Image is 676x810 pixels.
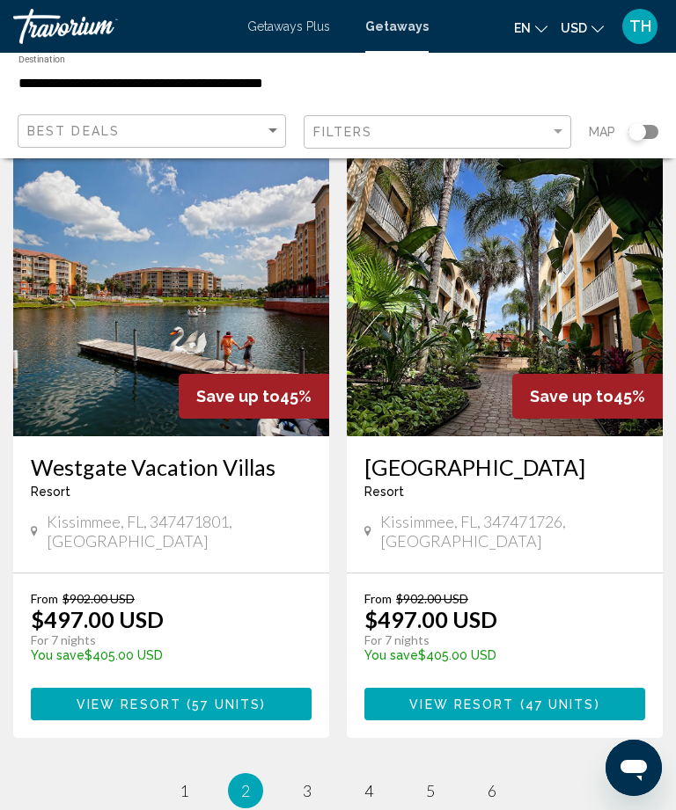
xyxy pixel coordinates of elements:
span: ( ) [181,697,266,711]
span: en [514,21,531,35]
span: Kissimmee, FL, 347471801, [GEOGRAPHIC_DATA] [47,512,312,551]
a: [GEOGRAPHIC_DATA] [364,454,645,480]
span: ( ) [514,697,599,711]
span: USD [561,21,587,35]
span: View Resort [409,697,514,711]
span: 1 [180,781,188,800]
span: Best Deals [27,124,120,138]
span: 6 [488,781,496,800]
span: 57 units [192,697,261,711]
p: $497.00 USD [364,606,497,632]
iframe: Button to launch messaging window [606,740,662,796]
span: Resort [364,485,404,499]
a: Getaways [365,19,429,33]
span: Map [589,120,615,144]
span: View Resort [77,697,181,711]
span: 2 [241,781,250,800]
span: 3 [303,781,312,800]
p: $405.00 USD [31,648,294,662]
span: $902.00 USD [62,591,135,606]
span: From [364,591,392,606]
span: Save up to [196,387,280,405]
span: $902.00 USD [396,591,468,606]
span: Save up to [530,387,614,405]
span: You save [364,648,418,662]
button: Change currency [561,15,604,40]
a: Getaways Plus [247,19,330,33]
button: Filter [304,114,572,150]
ul: Pagination [13,773,663,808]
p: For 7 nights [364,632,628,648]
button: View Resort(57 units) [31,688,312,720]
a: Westgate Vacation Villas [31,454,312,480]
p: For 7 nights [31,632,294,648]
button: User Menu [617,8,663,45]
button: View Resort(47 units) [364,688,645,720]
img: ii_wto1.jpg [347,155,663,436]
p: $405.00 USD [364,648,628,662]
button: Change language [514,15,547,40]
span: Resort [31,485,70,499]
img: ii_wgv1.jpg [13,155,329,436]
a: Travorium [13,9,230,44]
div: 45% [179,374,329,419]
span: TH [629,18,651,35]
span: From [31,591,58,606]
div: 45% [512,374,663,419]
span: 5 [426,781,435,800]
p: $497.00 USD [31,606,164,632]
span: You save [31,648,84,662]
span: 47 units [525,697,595,711]
span: Filters [313,125,373,139]
span: Kissimmee, FL, 347471726, [GEOGRAPHIC_DATA] [380,512,645,551]
span: 4 [364,781,373,800]
mat-select: Sort by [27,124,281,139]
